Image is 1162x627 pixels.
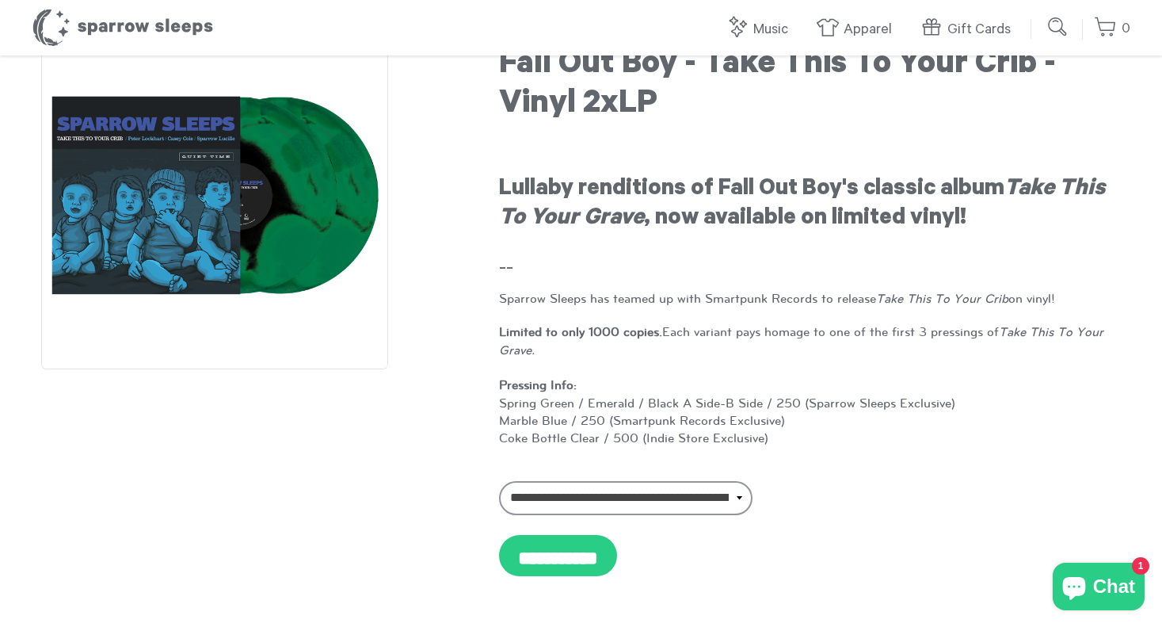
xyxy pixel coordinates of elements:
[499,257,1121,284] h3: --
[1042,11,1074,43] input: Submit
[499,325,1103,445] span: Each variant pays homage to one of the first 3 pressings of Spring Green / Emerald / Black A Side...
[32,8,214,48] h1: Sparrow Sleeps
[920,13,1019,47] a: Gift Cards
[499,178,1105,232] em: Take This To Your Grave
[499,47,1121,126] h1: Fall Out Boy - Take This To Your Crib - Vinyl 2xLP
[876,292,1008,305] em: Take This To Your Crib
[499,178,1105,232] strong: Lullaby renditions of Fall Out Boy's classic album , now available on limited vinyl!
[613,414,781,427] a: Smartpunk Records Exclusive
[41,22,388,369] img: Fall Out Boy - Take This To Your Crib - Vinyl 2xLP
[726,13,796,47] a: Music
[499,378,577,392] strong: Pressing Info:
[499,292,1055,305] span: Sparrow Sleeps has teamed up with Smartpunk Records to release on vinyl!
[1094,12,1130,46] a: 0
[499,325,1103,356] em: Take This To Your Grave.
[816,13,900,47] a: Apparel
[499,325,662,338] strong: Limited to only 1000 copies.
[1048,563,1149,614] inbox-online-store-chat: Shopify online store chat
